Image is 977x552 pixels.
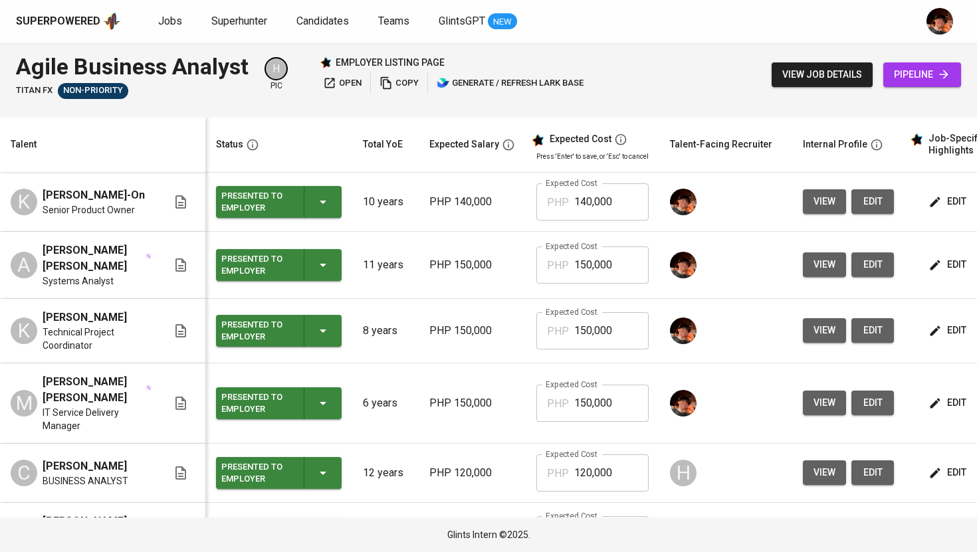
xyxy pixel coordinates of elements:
span: copy [380,76,419,91]
button: view [803,460,846,485]
span: [PERSON_NAME]-On [43,187,145,203]
span: edit [862,256,883,273]
p: PHP 150,000 [429,323,515,339]
button: edit [926,252,972,277]
div: Presented to Employer [221,458,293,488]
button: view [803,391,846,415]
div: Status [216,136,243,153]
img: diemas@glints.com [926,8,953,35]
div: K [11,189,37,215]
p: 8 years [363,323,408,339]
a: Superpoweredapp logo [16,11,121,31]
button: edit [926,391,972,415]
span: Jobs [158,15,182,27]
span: view [814,322,835,339]
button: Presented to Employer [216,249,342,281]
p: PHP 140,000 [429,194,515,210]
span: view [814,193,835,210]
span: view [814,464,835,481]
span: [PERSON_NAME] [43,310,127,325]
span: [PERSON_NAME] [PERSON_NAME] [43,242,144,274]
img: glints_star.svg [531,134,544,147]
span: BUSINESS ANALYST [43,474,128,488]
span: view [814,395,835,411]
p: PHP 120,000 [429,465,515,481]
div: Talent-Facing Recruiter [670,136,772,153]
div: Total YoE [363,136,403,153]
div: Agile Business Analyst [16,50,249,83]
span: Superhunter [211,15,267,27]
img: diemas@glints.com [670,318,697,344]
div: Talent [11,136,37,153]
a: Jobs [158,13,185,30]
div: Presented to Employer [221,250,293,280]
img: diemas@glints.com [670,189,697,215]
span: edit [931,256,966,273]
button: Presented to Employer [216,315,342,347]
a: GlintsGPT NEW [439,13,517,30]
button: lark generate / refresh lark base [433,73,587,94]
p: 11 years [363,257,408,273]
button: view [803,318,846,343]
button: edit [851,318,894,343]
span: NEW [488,15,517,29]
p: PHP 150,000 [429,395,515,411]
span: edit [862,322,883,339]
a: edit [851,391,894,415]
span: open [323,76,362,91]
span: GlintsGPT [439,15,485,27]
div: H [265,57,288,80]
button: view job details [772,62,873,87]
p: Press 'Enter' to save, or 'Esc' to cancel [536,151,649,161]
p: PHP [547,396,569,412]
a: edit [851,460,894,485]
p: 6 years [363,395,408,411]
div: Superpowered [16,14,100,29]
span: edit [931,395,966,411]
a: pipeline [883,62,961,87]
button: open [320,73,365,94]
div: K [11,318,37,344]
span: IT Service Delivery Manager [43,406,152,432]
a: Candidates [296,13,352,30]
span: view [814,256,835,273]
span: Senior Product Owner [43,203,135,217]
button: view [803,189,846,214]
p: PHP [547,195,569,211]
span: Technical Project Coordinator [43,325,152,352]
p: 10 years [363,194,408,210]
button: edit [926,460,972,485]
img: magic_wand.svg [146,253,152,259]
button: edit [926,318,972,343]
div: Talent(s) in Pipeline’s Final Stages [58,83,128,99]
span: Non-Priority [58,84,128,97]
span: view job details [782,66,862,83]
span: Systems Analyst [43,274,114,288]
span: edit [931,193,966,210]
img: Glints Star [320,56,332,68]
button: edit [851,252,894,277]
p: 12 years [363,465,408,481]
p: PHP 150,000 [429,257,515,273]
div: Presented to Employer [221,389,293,418]
span: edit [862,193,883,210]
button: Presented to Employer [216,457,342,489]
span: [PERSON_NAME] [43,513,127,529]
button: Presented to Employer [216,186,342,218]
button: edit [926,189,972,214]
span: Titan FX [16,84,53,97]
button: copy [376,73,422,94]
span: generate / refresh lark base [437,76,584,91]
a: Superhunter [211,13,270,30]
button: Presented to Employer [216,387,342,419]
img: app logo [103,11,121,31]
button: edit [851,189,894,214]
span: edit [931,322,966,339]
a: Teams [378,13,412,30]
p: employer listing page [336,56,445,69]
div: Presented to Employer [221,187,293,217]
div: pic [265,57,288,92]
